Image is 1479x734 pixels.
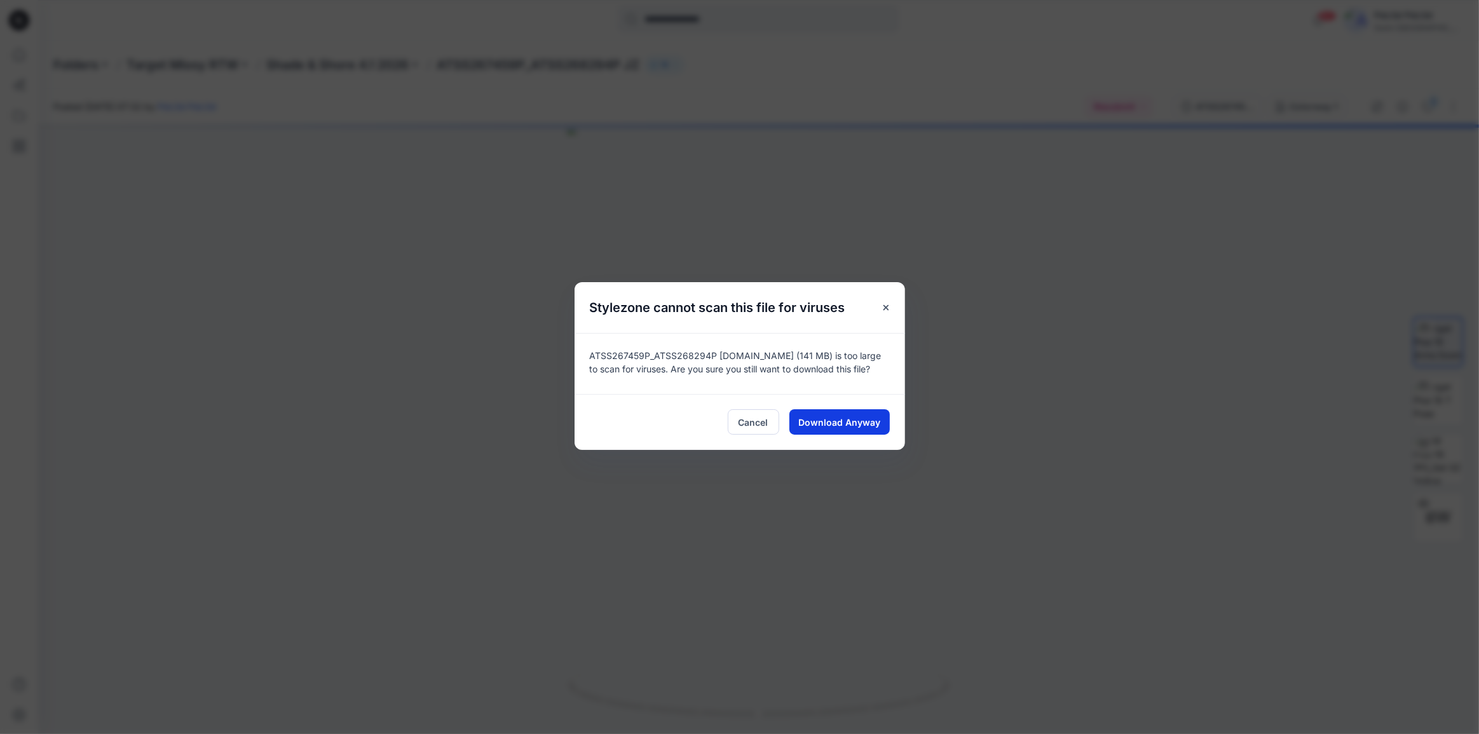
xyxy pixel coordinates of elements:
[575,282,861,333] h5: Stylezone cannot scan this file for viruses
[739,416,768,429] span: Cancel
[728,409,779,435] button: Cancel
[575,333,905,394] div: ATSS267459P_ATSS268294P [DOMAIN_NAME] (141 MB) is too large to scan for viruses. Are you sure you...
[798,416,880,429] span: Download Anyway
[875,296,897,319] button: Close
[789,409,890,435] button: Download Anyway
